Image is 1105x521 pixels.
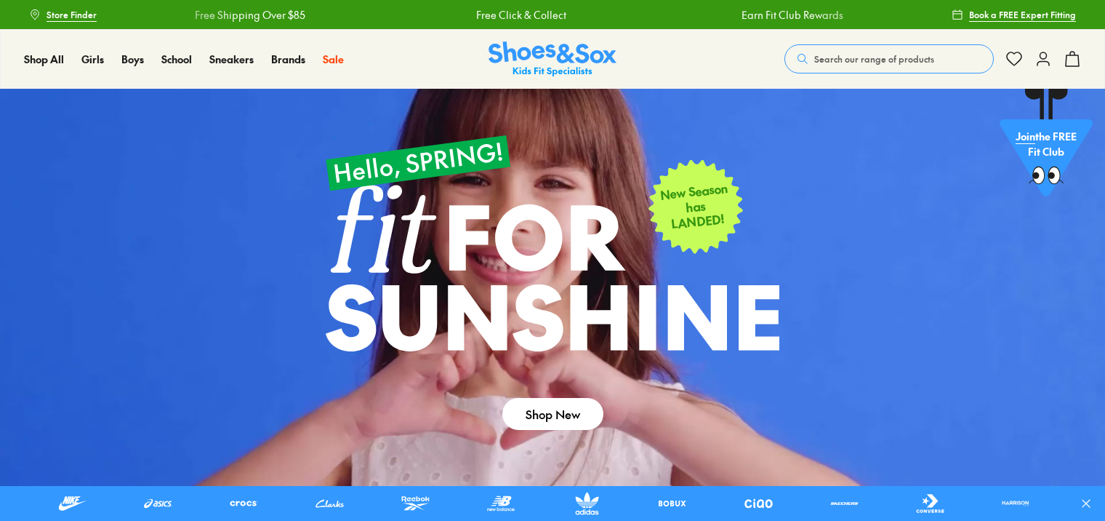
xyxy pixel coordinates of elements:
span: School [161,52,192,66]
span: Search our range of products [814,52,934,65]
a: Sale [323,52,344,67]
a: Jointhe FREE Fit Club [1000,88,1093,204]
a: Book a FREE Expert Fitting [952,1,1076,28]
a: Boys [121,52,144,67]
span: Store Finder [47,8,97,21]
p: the FREE Fit Club [1000,117,1093,171]
a: Sneakers [209,52,254,67]
a: Shop New [502,398,603,430]
a: Earn Fit Club Rewards [742,7,843,23]
span: Book a FREE Expert Fitting [969,8,1076,21]
a: Store Finder [29,1,97,28]
span: Shop All [24,52,64,66]
span: Brands [271,52,305,66]
a: Shop All [24,52,64,67]
a: Shoes & Sox [489,41,616,77]
span: Sale [323,52,344,66]
span: Girls [81,52,104,66]
button: Search our range of products [784,44,994,73]
span: Join [1016,129,1035,143]
span: Boys [121,52,144,66]
img: SNS_Logo_Responsive.svg [489,41,616,77]
a: Brands [271,52,305,67]
span: Sneakers [209,52,254,66]
a: Girls [81,52,104,67]
a: School [161,52,192,67]
a: Free Click & Collect [476,7,566,23]
a: Free Shipping Over $85 [194,7,305,23]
